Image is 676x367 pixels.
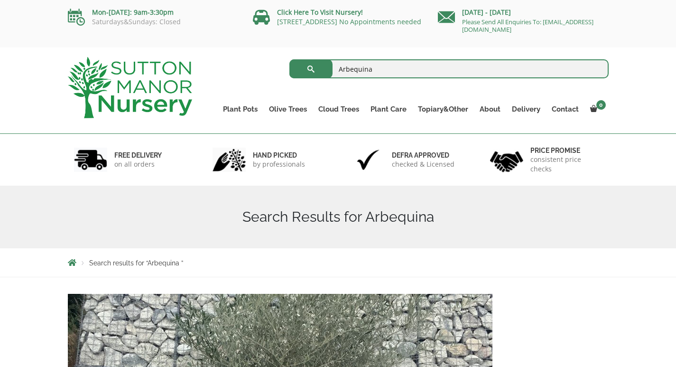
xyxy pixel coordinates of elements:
[392,151,454,160] h6: Defra approved
[530,155,602,174] p: consistent price checks
[68,18,239,26] p: Saturdays&Sundays: Closed
[490,145,523,174] img: 4.jpg
[506,103,546,116] a: Delivery
[213,148,246,172] img: 2.jpg
[392,160,454,169] p: checked & Licensed
[412,103,474,116] a: Topiary&Other
[253,160,305,169] p: by professionals
[365,103,412,116] a: Plant Care
[277,8,363,17] a: Click Here To Visit Nursery!
[596,100,606,110] span: 0
[68,57,192,118] img: logo
[352,148,385,172] img: 3.jpg
[114,160,162,169] p: on all orders
[530,146,602,155] h6: Price promise
[68,208,609,226] h1: Search Results for Arbequina
[263,103,313,116] a: Olive Trees
[253,151,305,160] h6: hand picked
[289,59,609,78] input: Search...
[474,103,506,116] a: About
[68,259,609,266] nav: Breadcrumbs
[277,17,421,26] a: [STREET_ADDRESS] No Appointments needed
[546,103,584,116] a: Contact
[68,7,239,18] p: Mon-[DATE]: 9am-3:30pm
[584,103,609,116] a: 0
[313,103,365,116] a: Cloud Trees
[74,148,107,172] img: 1.jpg
[438,7,609,18] p: [DATE] - [DATE]
[89,259,183,267] span: Search results for “Arbequina ”
[462,18,593,34] a: Please Send All Enquiries To: [EMAIL_ADDRESS][DOMAIN_NAME]
[217,103,263,116] a: Plant Pots
[114,151,162,160] h6: FREE DELIVERY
